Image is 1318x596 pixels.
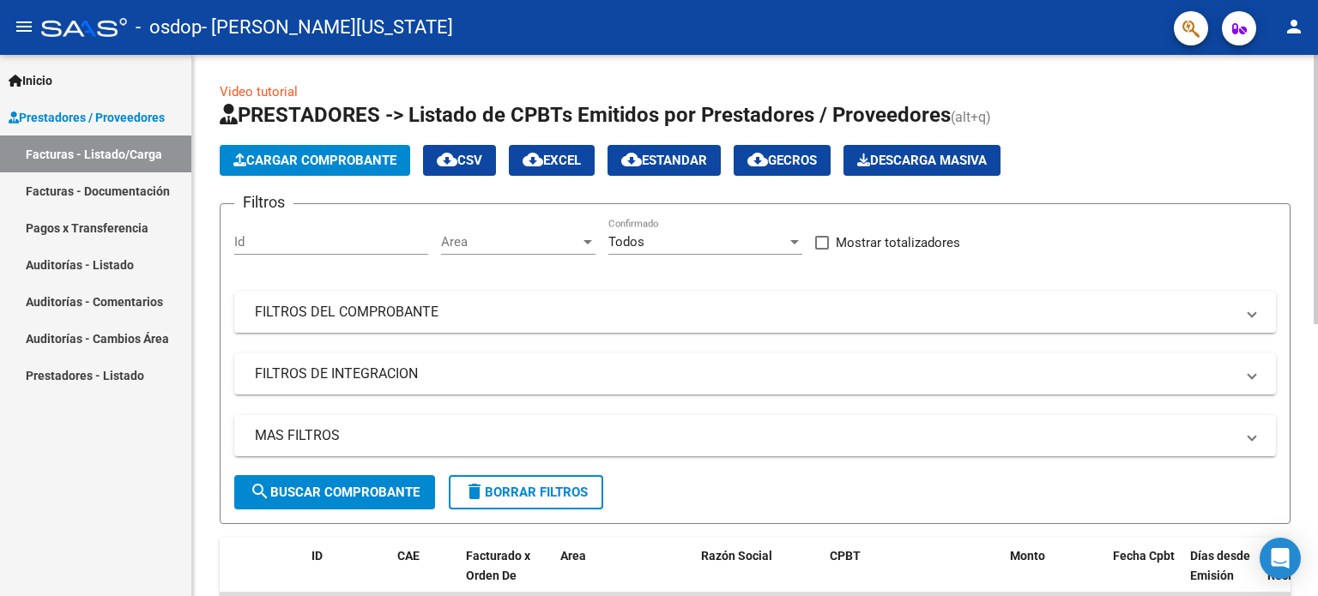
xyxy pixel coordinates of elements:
[1113,549,1175,563] span: Fecha Cpbt
[311,549,323,563] span: ID
[234,415,1276,456] mat-expansion-panel-header: MAS FILTROS
[423,145,496,176] button: CSV
[437,149,457,170] mat-icon: cloud_download
[1260,538,1301,579] div: Open Intercom Messenger
[1010,549,1045,563] span: Monto
[220,145,410,176] button: Cargar Comprobante
[1267,549,1315,582] span: Fecha Recibido
[701,549,772,563] span: Razón Social
[464,481,485,502] mat-icon: delete
[234,292,1276,333] mat-expansion-panel-header: FILTROS DEL COMPROBANTE
[464,485,588,500] span: Borrar Filtros
[523,149,543,170] mat-icon: cloud_download
[523,153,581,168] span: EXCEL
[234,475,435,509] button: Buscar Comprobante
[843,145,1001,176] button: Descarga Masiva
[9,108,165,127] span: Prestadores / Proveedores
[449,475,603,509] button: Borrar Filtros
[836,232,960,253] span: Mostrar totalizadores
[621,153,707,168] span: Estandar
[9,71,52,90] span: Inicio
[234,353,1276,394] mat-expansion-panel-header: FILTROS DE INTEGRACION
[202,9,453,46] span: - [PERSON_NAME][US_STATE]
[220,84,298,99] a: Video tutorial
[234,190,293,214] h3: Filtros
[560,549,586,563] span: Area
[734,145,831,176] button: Gecros
[747,153,817,168] span: Gecros
[255,303,1235,322] mat-panel-title: FILTROS DEL COMPROBANTE
[14,16,34,37] mat-icon: menu
[250,481,270,502] mat-icon: search
[843,145,1001,176] app-download-masive: Descarga masiva de comprobantes (adjuntos)
[747,149,768,170] mat-icon: cloud_download
[250,485,420,500] span: Buscar Comprobante
[857,153,987,168] span: Descarga Masiva
[397,549,420,563] span: CAE
[437,153,482,168] span: CSV
[255,426,1235,445] mat-panel-title: MAS FILTROS
[1190,549,1250,582] span: Días desde Emisión
[1284,16,1304,37] mat-icon: person
[509,145,595,176] button: EXCEL
[830,549,861,563] span: CPBT
[608,234,644,250] span: Todos
[233,153,396,168] span: Cargar Comprobante
[621,149,642,170] mat-icon: cloud_download
[255,364,1235,383] mat-panel-title: FILTROS DE INTEGRACION
[466,549,530,582] span: Facturado x Orden De
[608,145,721,176] button: Estandar
[951,109,991,125] span: (alt+q)
[136,9,202,46] span: - osdop
[220,103,951,127] span: PRESTADORES -> Listado de CPBTs Emitidos por Prestadores / Proveedores
[441,234,580,250] span: Area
